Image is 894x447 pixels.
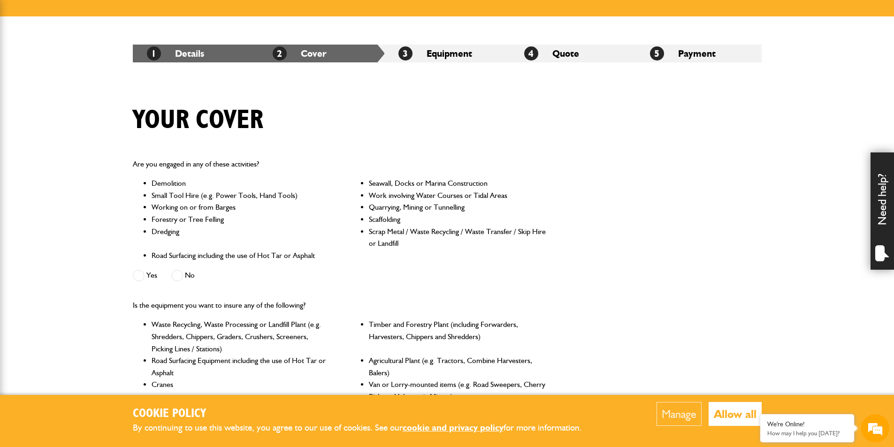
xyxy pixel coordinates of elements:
[524,46,538,61] span: 4
[657,402,702,426] button: Manage
[369,177,547,189] li: Seawall, Docks or Marina Construction
[152,318,329,355] li: Waste Recycling, Waste Processing or Landfill Plant (e.g. Shredders, Chippers, Graders, Crushers,...
[369,213,547,226] li: Scaffolding
[152,355,329,379] li: Road Surfacing Equipment including the use of Hot Tar or Asphalt
[171,270,195,281] label: No
[147,48,204,59] a: 1Details
[273,46,287,61] span: 2
[369,189,547,202] li: Work involving Water Courses or Tidal Areas
[384,45,510,62] li: Equipment
[650,46,664,61] span: 5
[369,379,547,402] li: Van or Lorry-mounted items (e.g. Road Sweepers, Cherry Pickers, Volumetric Mixers)
[403,422,504,433] a: cookie and privacy policy
[152,177,329,189] li: Demolition
[369,201,547,213] li: Quarrying, Mining or Tunnelling
[133,407,597,421] h2: Cookie Policy
[369,355,547,379] li: Agricultural Plant (e.g. Tractors, Combine Harvesters, Balers)
[767,420,847,428] div: We're Online!
[767,430,847,437] p: How may I help you today?
[152,213,329,226] li: Forestry or Tree Felling
[369,226,547,250] li: Scrap Metal / Waste Recycling / Waste Transfer / Skip Hire or Landfill
[398,46,413,61] span: 3
[369,318,547,355] li: Timber and Forestry Plant (including Forwarders, Harvesters, Chippers and Shredders)
[152,250,329,262] li: Road Surfacing including the use of Hot Tar or Asphalt
[259,45,384,62] li: Cover
[133,158,547,170] p: Are you engaged in any of these activities?
[133,421,597,435] p: By continuing to use this website, you agree to our use of cookies. See our for more information.
[510,45,636,62] li: Quote
[133,270,157,281] label: Yes
[152,189,329,202] li: Small Tool Hire (e.g. Power Tools, Hand Tools)
[709,402,762,426] button: Allow all
[871,152,894,270] div: Need help?
[152,226,329,250] li: Dredging
[133,105,263,136] h1: Your cover
[147,46,161,61] span: 1
[152,379,329,402] li: Cranes
[152,201,329,213] li: Working on or from Barges
[133,299,547,311] p: Is the equipment you want to insure any of the following?
[636,45,762,62] li: Payment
